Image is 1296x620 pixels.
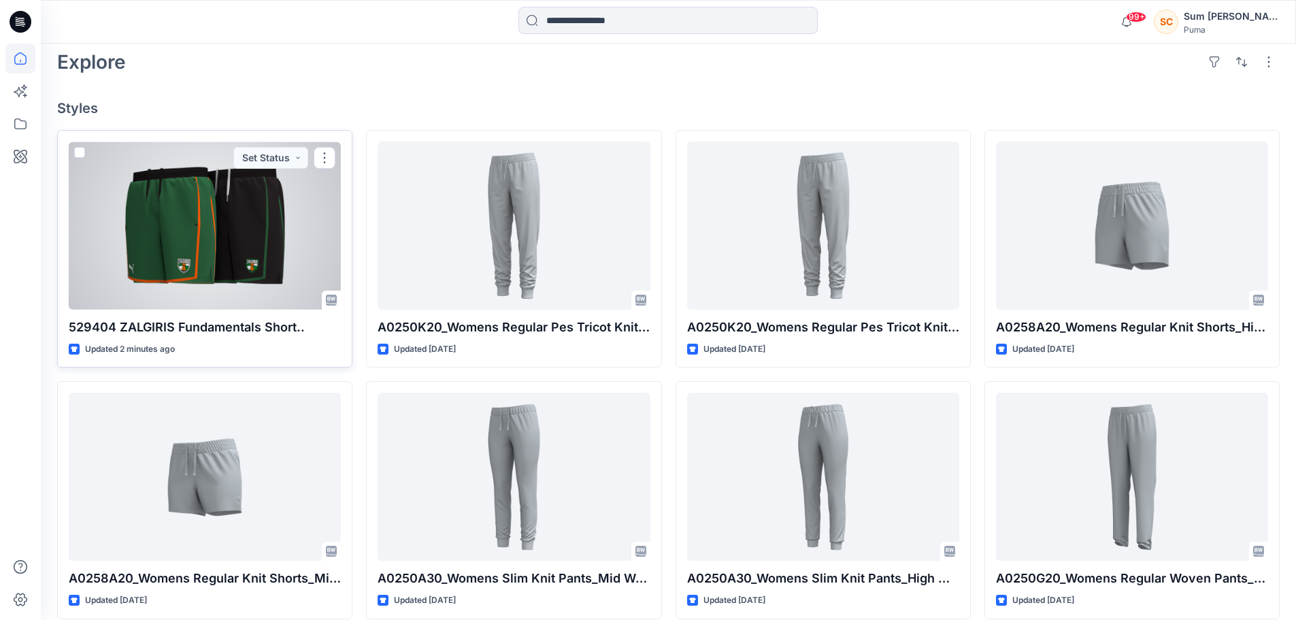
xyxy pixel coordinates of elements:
[1184,8,1279,25] div: Sum [PERSON_NAME]
[996,318,1268,337] p: A0258A20_Womens Regular Knit Shorts_High Waist_CV01
[394,342,456,357] p: Updated [DATE]
[703,593,765,608] p: Updated [DATE]
[57,100,1280,116] h4: Styles
[996,393,1268,561] a: A0250G20_Womens Regular Woven Pants_Mid Waist_Open Hem_CV02
[1184,25,1279,35] div: Puma
[378,142,650,310] a: A0250K20_Womens Regular Pes Tricot Knit Pants_Mid Rise_Closed cuff_CV01
[378,569,650,588] p: A0250A30_Womens Slim Knit Pants_Mid Waist_Closed Cuff_CV02
[1126,12,1146,22] span: 99+
[703,342,765,357] p: Updated [DATE]
[69,393,341,561] a: A0258A20_Womens Regular Knit Shorts_Mid Waist_CV01
[687,569,959,588] p: A0250A30_Womens Slim Knit Pants_High Waist_Closed Cuff_CV02
[687,318,959,337] p: A0250K20_Womens Regular Pes Tricot Knit Pants_Mid Rise_Closed cuff_CV01
[69,569,341,588] p: A0258A20_Womens Regular Knit Shorts_Mid Waist_CV01
[1154,10,1178,34] div: SC
[378,393,650,561] a: A0250A30_Womens Slim Knit Pants_Mid Waist_Closed Cuff_CV02
[378,318,650,337] p: A0250K20_Womens Regular Pes Tricot Knit Pants_Mid Rise_Closed cuff_CV01
[69,318,341,337] p: 529404 ZALGIRIS Fundamentals Short..
[1012,342,1074,357] p: Updated [DATE]
[85,342,175,357] p: Updated 2 minutes ago
[996,569,1268,588] p: A0250G20_Womens Regular Woven Pants_Mid Waist_Open Hem_CV02
[394,593,456,608] p: Updated [DATE]
[85,593,147,608] p: Updated [DATE]
[687,393,959,561] a: A0250A30_Womens Slim Knit Pants_High Waist_Closed Cuff_CV02
[1012,593,1074,608] p: Updated [DATE]
[69,142,341,310] a: 529404 ZALGIRIS Fundamentals Short..
[57,51,126,73] h2: Explore
[996,142,1268,310] a: A0258A20_Womens Regular Knit Shorts_High Waist_CV01
[687,142,959,310] a: A0250K20_Womens Regular Pes Tricot Knit Pants_Mid Rise_Closed cuff_CV01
